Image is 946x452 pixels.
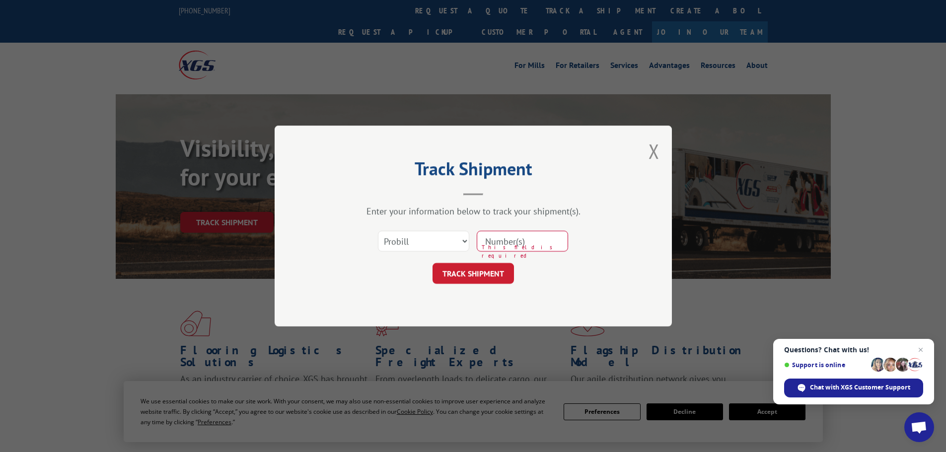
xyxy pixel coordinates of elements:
[433,263,514,284] button: TRACK SHIPMENT
[784,361,868,369] span: Support is online
[324,205,622,217] div: Enter your information below to track your shipment(s).
[810,383,910,392] span: Chat with XGS Customer Support
[482,243,568,259] span: This field is required
[477,231,568,252] input: Number(s)
[915,344,927,356] span: Close chat
[649,138,659,164] button: Close modal
[784,346,923,354] span: Questions? Chat with us!
[784,379,923,397] div: Chat with XGS Customer Support
[904,412,934,442] div: Open chat
[324,162,622,181] h2: Track Shipment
